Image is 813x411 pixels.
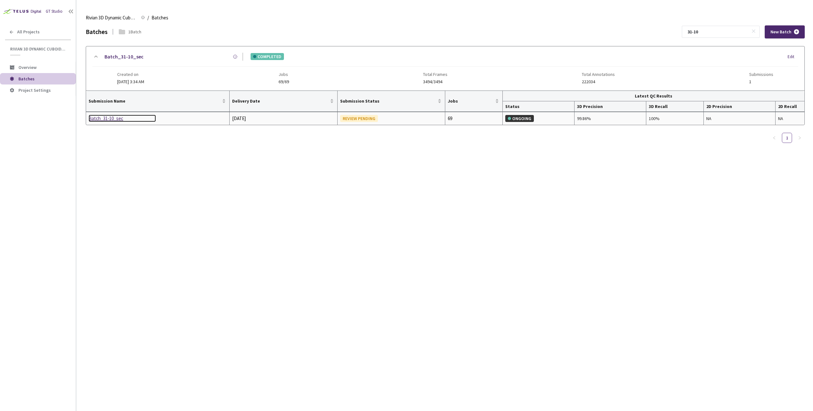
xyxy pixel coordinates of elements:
th: 2D Recall [776,101,804,112]
div: 100% [649,115,701,122]
span: right [798,136,802,140]
a: Batch_31-10_sec [89,115,156,122]
li: Previous Page [769,133,779,143]
span: Total Annotations [582,72,615,77]
li: Next Page [795,133,805,143]
th: Submission Name [86,91,230,112]
span: Delivery Date [232,98,328,104]
div: [DATE] [232,115,334,122]
div: 69 [448,115,500,122]
div: COMPLETED [251,53,284,60]
span: 222034 [582,79,615,84]
div: Batches [86,27,108,37]
a: 1 [782,133,792,143]
div: Edit [788,54,798,60]
th: Submission Status [338,91,445,112]
th: 3D Precision [574,101,646,112]
button: right [795,133,805,143]
th: Jobs [445,91,503,112]
div: NA [778,115,802,122]
div: ONGOING [505,115,534,122]
li: / [147,14,149,22]
span: Submission Name [89,98,221,104]
a: Batch_31-10_sec [104,53,144,61]
span: 3494/3494 [423,79,447,84]
span: 1 [749,79,773,84]
button: left [769,133,779,143]
span: Batches [151,14,168,22]
input: Search [684,26,751,37]
span: Total Frames [423,72,447,77]
div: Batch_31-10_secCOMPLETEDEditCreated on[DATE] 3:34 AMJobs69/69Total Frames3494/3494Total Annotatio... [86,46,804,91]
span: 69/69 [279,79,289,84]
span: Batches [18,76,35,82]
span: Jobs [448,98,494,104]
span: Project Settings [18,87,51,93]
span: [DATE] 3:34 AM [117,79,144,84]
th: 3D Recall [646,101,704,112]
th: Latest QC Results [503,91,804,101]
div: 99.86% [577,115,643,122]
th: Status [503,101,574,112]
th: 2D Precision [704,101,776,112]
div: GT Studio [46,9,63,15]
span: Submission Status [340,98,436,104]
span: Submissions [749,72,773,77]
th: Delivery Date [230,91,337,112]
span: left [772,136,776,140]
span: All Projects [17,29,40,35]
div: 1 Batch [128,29,141,35]
span: Created on [117,72,144,77]
span: Jobs [279,72,289,77]
span: Overview [18,64,37,70]
div: NA [706,115,773,122]
div: REVIEW PENDING [340,115,378,122]
span: New Batch [770,29,791,35]
span: Rivian 3D Dynamic Cuboids[2024-25] [10,46,67,52]
span: Rivian 3D Dynamic Cuboids[2024-25] [86,14,137,22]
